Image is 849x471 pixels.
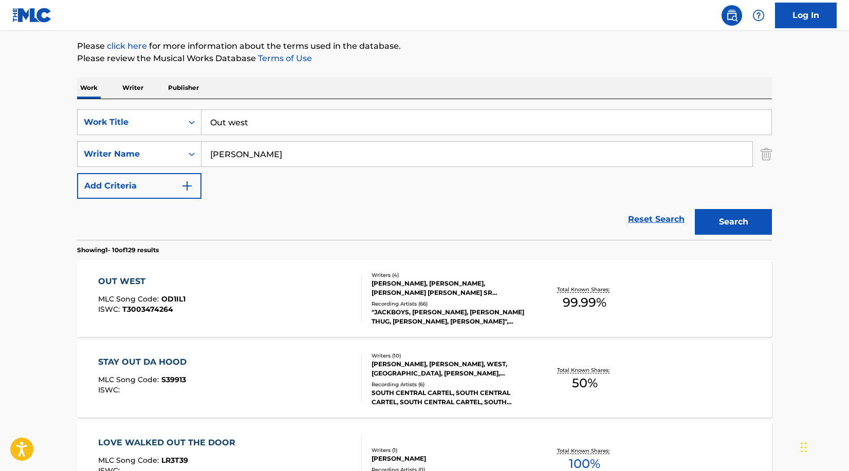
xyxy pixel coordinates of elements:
button: Search [695,209,772,235]
div: Recording Artists ( 6 ) [372,381,527,388]
span: MLC Song Code : [98,456,161,465]
div: [PERSON_NAME], [PERSON_NAME], [PERSON_NAME] [PERSON_NAME] SR [PERSON_NAME] [372,279,527,297]
a: Public Search [722,5,742,26]
a: Terms of Use [256,53,312,63]
span: 99.99 % [563,293,606,312]
img: help [752,9,765,22]
span: ISWC : [98,305,122,314]
p: Total Known Shares: [557,366,612,374]
a: Log In [775,3,837,28]
span: 50 % [572,374,598,392]
span: T3003474264 [122,305,173,314]
p: Publisher [165,77,202,99]
div: Writer Name [84,148,176,160]
p: Work [77,77,101,99]
a: STAY OUT DA HOODMLC Song Code:S39913ISWC:Writers (10)[PERSON_NAME], [PERSON_NAME], WEST, [GEOGRAP... [77,341,772,418]
button: Add Criteria [77,173,201,199]
span: OD1IL1 [161,294,186,304]
div: Drag [801,432,807,463]
div: [PERSON_NAME], [PERSON_NAME], WEST, [GEOGRAPHIC_DATA], [PERSON_NAME], [PERSON_NAME], [PERSON_NAME... [372,360,527,378]
span: S39913 [161,375,186,384]
span: ISWC : [98,385,122,394]
p: Total Known Shares: [557,286,612,293]
img: 9d2ae6d4665cec9f34b9.svg [181,180,193,192]
div: Work Title [84,116,176,128]
img: MLC Logo [12,8,52,23]
p: Total Known Shares: [557,447,612,455]
div: Recording Artists ( 66 ) [372,300,527,308]
img: search [726,9,738,22]
a: click here [107,41,147,51]
div: OUT WEST [98,275,186,288]
div: Writers ( 4 ) [372,271,527,279]
div: Help [748,5,769,26]
a: Reset Search [623,208,690,231]
p: Showing 1 - 10 of 129 results [77,246,159,255]
div: [PERSON_NAME] [372,454,527,463]
iframe: Chat Widget [798,422,849,471]
p: Please for more information about the terms used in the database. [77,40,772,52]
p: Writer [119,77,146,99]
div: LOVE WALKED OUT THE DOOR [98,437,241,449]
form: Search Form [77,109,772,240]
p: Please review the Musical Works Database [77,52,772,65]
span: MLC Song Code : [98,294,161,304]
span: LR3T39 [161,456,188,465]
img: Delete Criterion [761,141,772,167]
div: Writers ( 10 ) [372,352,527,360]
span: MLC Song Code : [98,375,161,384]
div: "JACKBOYS, [PERSON_NAME], [PERSON_NAME] THUG, [PERSON_NAME], [PERSON_NAME]", [PERSON_NAME], [PERS... [372,308,527,326]
div: STAY OUT DA HOOD [98,356,192,368]
div: SOUTH CENTRAL CARTEL, SOUTH CENTRAL CARTEL, SOUTH CENTRAL CARTEL, SOUTH CENTRAL CARTEL, SOUTH CEN... [372,388,527,407]
a: OUT WESTMLC Song Code:OD1IL1ISWC:T3003474264Writers (4)[PERSON_NAME], [PERSON_NAME], [PERSON_NAME... [77,260,772,337]
div: Writers ( 1 ) [372,446,527,454]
